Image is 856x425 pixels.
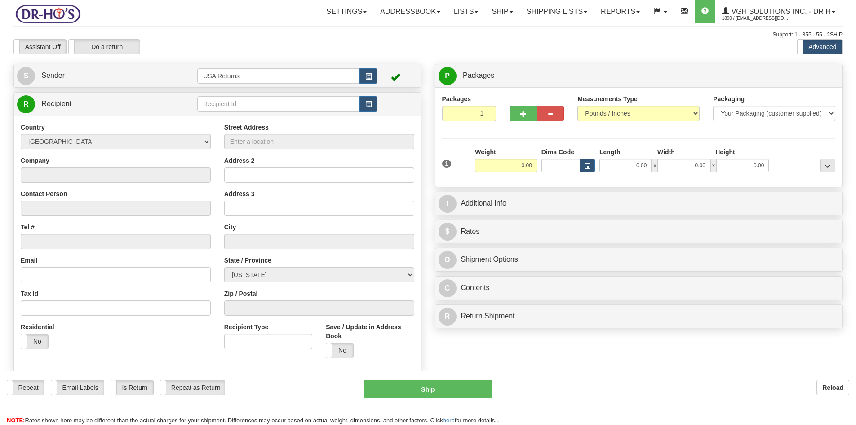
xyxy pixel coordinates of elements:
[541,148,574,157] label: Dims Code
[439,223,457,241] span: $
[17,67,197,85] a: S Sender
[652,159,658,172] span: x
[13,31,843,39] div: Support: 1 - 855 - 55 - 2SHIP
[729,8,831,15] span: VGH Solutions Inc. - Dr H
[326,343,353,358] label: No
[439,194,839,213] a: IAdditional Info
[442,94,471,103] label: Packages
[111,380,153,395] label: Is Return
[224,223,236,232] label: City
[197,68,360,84] input: Sender Id
[463,72,494,79] span: Packages
[439,67,839,85] a: P Packages
[319,0,373,23] a: Settings
[364,380,492,398] button: Ship
[485,0,519,23] a: Ship
[520,0,594,23] a: Shipping lists
[69,40,140,54] label: Do a return
[41,72,65,79] span: Sender
[224,123,269,132] label: Street Address
[816,380,849,395] button: Reload
[160,380,225,395] label: Repeat as Return
[439,251,457,269] span: O
[14,40,66,54] label: Assistant Off
[439,308,457,326] span: R
[21,334,48,349] label: No
[21,256,37,265] label: Email
[443,417,455,424] a: here
[41,100,71,107] span: Recipient
[13,2,82,25] img: logo1890.jpg
[439,279,839,297] a: CContents
[820,159,835,172] div: ...
[51,380,104,395] label: Email Labels
[442,160,452,168] span: 1
[224,134,414,149] input: Enter a location
[224,189,255,198] label: Address 3
[715,148,735,157] label: Height
[21,156,49,165] label: Company
[798,40,842,54] label: Advanced
[326,322,414,340] label: Save / Update in Address Book
[657,148,675,157] label: Width
[21,189,67,198] label: Contact Person
[197,96,360,112] input: Recipient Id
[713,94,745,103] label: Packaging
[594,0,647,23] a: Reports
[439,67,457,85] span: P
[17,95,35,113] span: R
[439,279,457,297] span: C
[439,223,839,241] a: $Rates
[447,0,485,23] a: Lists
[710,159,717,172] span: x
[17,67,35,85] span: S
[439,195,457,213] span: I
[439,251,839,269] a: OShipment Options
[21,289,38,298] label: Tax Id
[715,0,842,23] a: VGH Solutions Inc. - Dr H 1890 / [EMAIL_ADDRESS][DOMAIN_NAME]
[21,123,45,132] label: Country
[17,95,177,113] a: R Recipient
[224,289,258,298] label: Zip / Postal
[822,384,843,391] b: Reload
[7,380,44,395] label: Repeat
[475,148,496,157] label: Weight
[439,307,839,326] a: RReturn Shipment
[7,417,25,424] span: NOTE:
[373,0,447,23] a: Addressbook
[599,148,621,157] label: Length
[224,322,269,331] label: Recipient Type
[722,14,789,23] span: 1890 / [EMAIL_ADDRESS][DOMAIN_NAME]
[224,156,255,165] label: Address 2
[21,322,54,331] label: Residential
[21,223,35,232] label: Tel #
[224,256,271,265] label: State / Province
[835,166,855,258] iframe: chat widget
[577,94,638,103] label: Measurements Type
